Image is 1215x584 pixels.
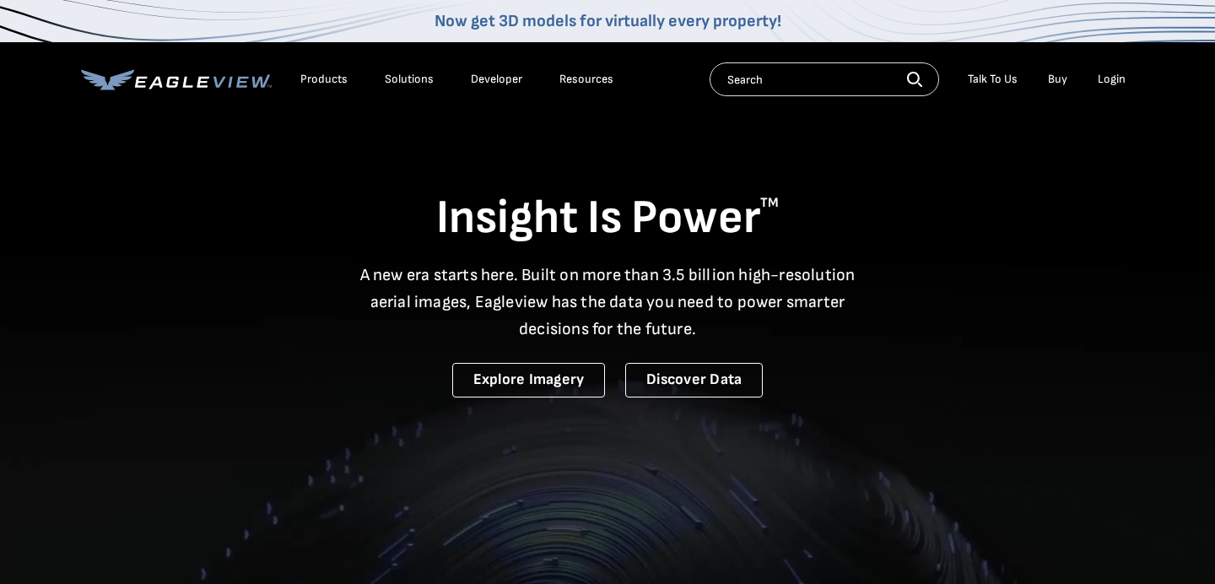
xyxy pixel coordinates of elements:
[471,72,522,87] a: Developer
[1048,72,1067,87] a: Buy
[385,72,434,87] div: Solutions
[710,62,939,96] input: Search
[760,195,779,211] sup: TM
[300,72,348,87] div: Products
[625,363,763,397] a: Discover Data
[452,363,606,397] a: Explore Imagery
[435,11,781,31] a: Now get 3D models for virtually every property!
[1098,72,1126,87] div: Login
[559,72,613,87] div: Resources
[349,262,866,343] p: A new era starts here. Built on more than 3.5 billion high-resolution aerial images, Eagleview ha...
[81,189,1134,248] h1: Insight Is Power
[968,72,1018,87] div: Talk To Us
